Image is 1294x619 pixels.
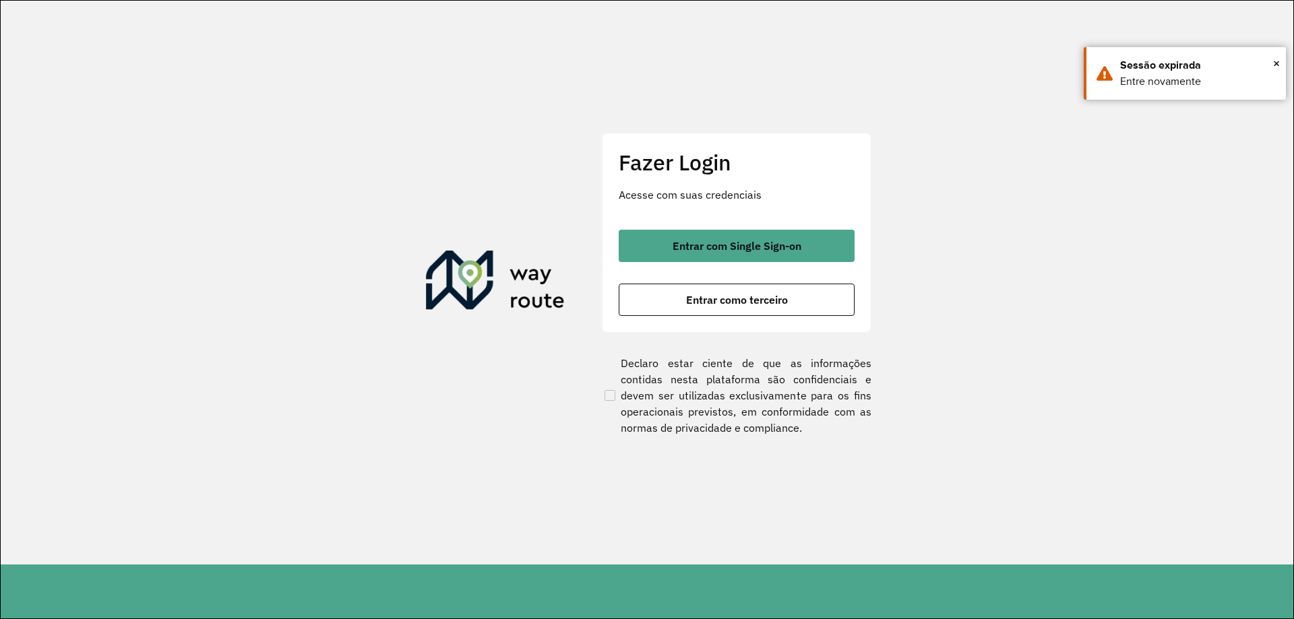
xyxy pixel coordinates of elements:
img: Roteirizador AmbevTech [426,251,565,315]
span: Entrar com Single Sign-on [673,240,801,251]
h2: Fazer Login [619,150,855,175]
button: button [619,284,855,316]
label: Declaro estar ciente de que as informações contidas nesta plataforma são confidenciais e devem se... [602,355,871,436]
div: Sessão expirada [1120,57,1276,73]
div: Entre novamente [1120,73,1276,90]
p: Acesse com suas credenciais [619,187,855,203]
span: Entrar como terceiro [686,294,788,305]
button: button [619,230,855,262]
button: Close [1273,53,1280,73]
span: × [1273,53,1280,73]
